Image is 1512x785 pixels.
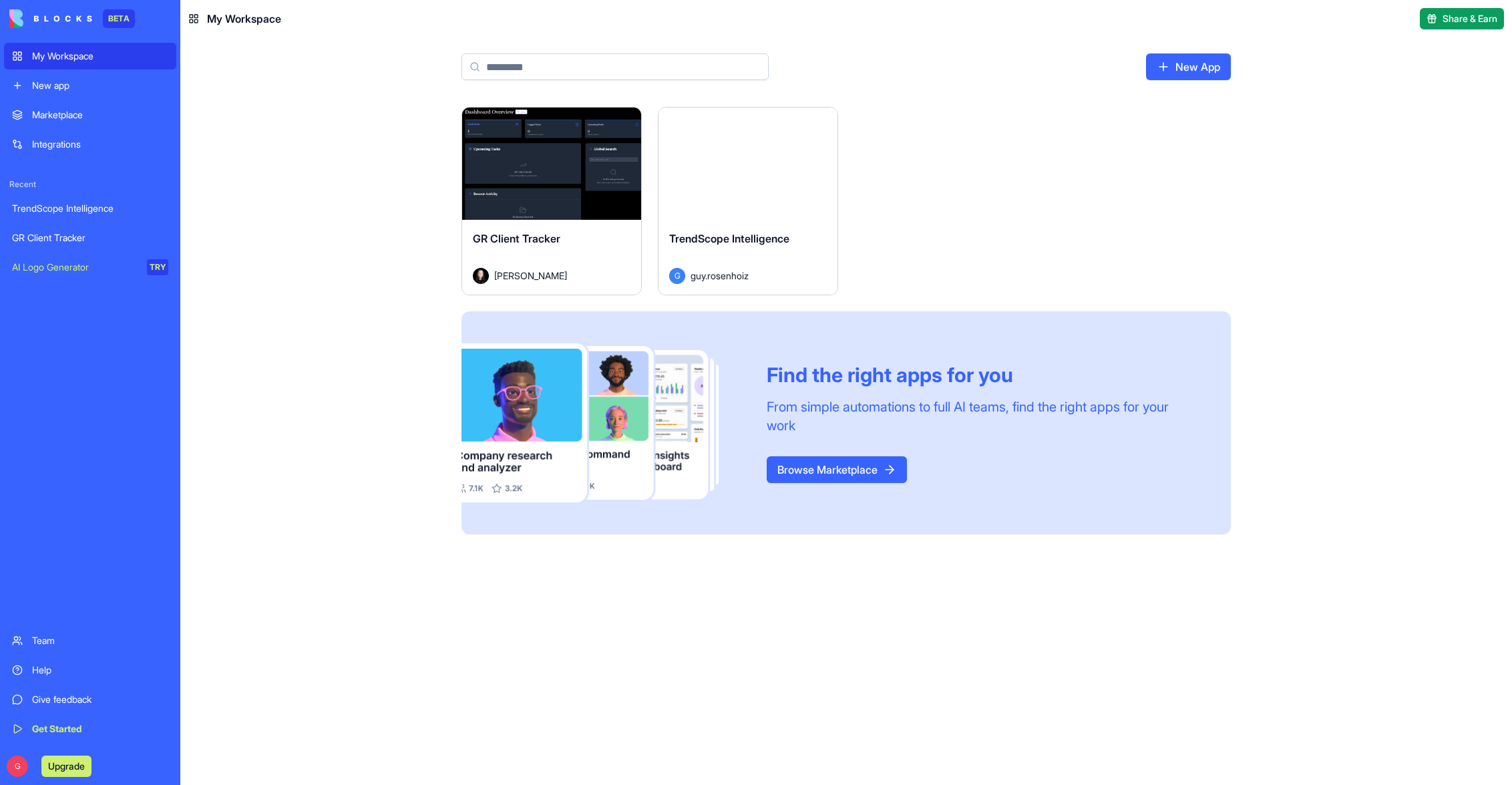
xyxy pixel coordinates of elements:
div: GR Client Tracker [12,231,168,245]
a: New app [4,72,176,99]
div: AI Logo Generator [12,261,138,274]
div: TRY [147,259,168,275]
span: TrendScope Intelligence [669,232,789,245]
div: Help [32,663,168,677]
span: My Workspace [207,11,281,27]
a: My Workspace [4,43,176,69]
div: Team [32,634,168,647]
img: Frame_181_egmpey.png [461,343,745,503]
div: Integrations [32,138,168,151]
span: GR Client Tracker [473,232,560,245]
div: TrendScope Intelligence [12,202,168,215]
a: New App [1146,53,1231,80]
span: guy.rosenhoiz [691,269,749,283]
a: Team [4,627,176,654]
a: Browse Marketplace [767,456,907,483]
div: BETA [103,9,135,28]
span: Share & Earn [1443,12,1497,25]
div: My Workspace [32,49,168,63]
a: Help [4,657,176,683]
span: G [669,268,685,284]
a: TrendScope IntelligenceGguy.rosenhoiz [658,107,838,295]
div: New app [32,79,168,92]
a: GR Client Tracker [4,224,176,251]
span: G [7,756,28,777]
button: Share & Earn [1420,8,1504,29]
a: Give feedback [4,686,176,713]
a: BETA [9,9,135,28]
img: Avatar [473,268,489,284]
a: AI Logo GeneratorTRY [4,254,176,281]
a: Integrations [4,131,176,158]
div: From simple automations to full AI teams, find the right apps for your work [767,398,1199,435]
span: Recent [4,179,176,190]
a: TrendScope Intelligence [4,195,176,222]
div: Find the right apps for you [767,363,1199,387]
div: Get Started [32,722,168,736]
a: Get Started [4,716,176,742]
button: Upgrade [41,756,91,777]
a: GR Client TrackerAvatar[PERSON_NAME] [461,107,642,295]
img: logo [9,9,92,28]
div: Marketplace [32,108,168,122]
a: Upgrade [41,759,91,772]
a: Marketplace [4,102,176,128]
span: [PERSON_NAME] [494,269,567,283]
div: Give feedback [32,693,168,706]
